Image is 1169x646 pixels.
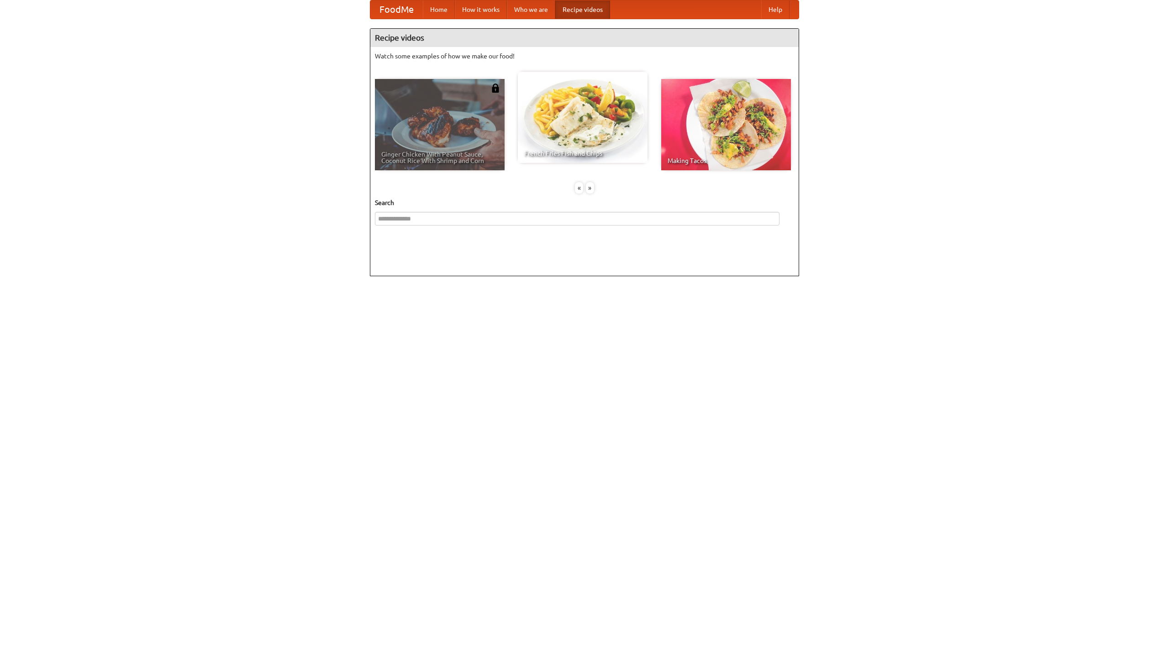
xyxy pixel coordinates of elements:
h5: Search [375,198,794,207]
span: French Fries Fish and Chips [524,150,641,157]
a: How it works [455,0,507,19]
div: » [586,182,594,194]
a: French Fries Fish and Chips [518,72,648,163]
div: « [575,182,583,194]
a: FoodMe [370,0,423,19]
a: Making Tacos [661,79,791,170]
a: Help [761,0,790,19]
h4: Recipe videos [370,29,799,47]
span: Making Tacos [668,158,785,164]
a: Who we are [507,0,555,19]
p: Watch some examples of how we make our food! [375,52,794,61]
a: Recipe videos [555,0,610,19]
img: 483408.png [491,84,500,93]
a: Home [423,0,455,19]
